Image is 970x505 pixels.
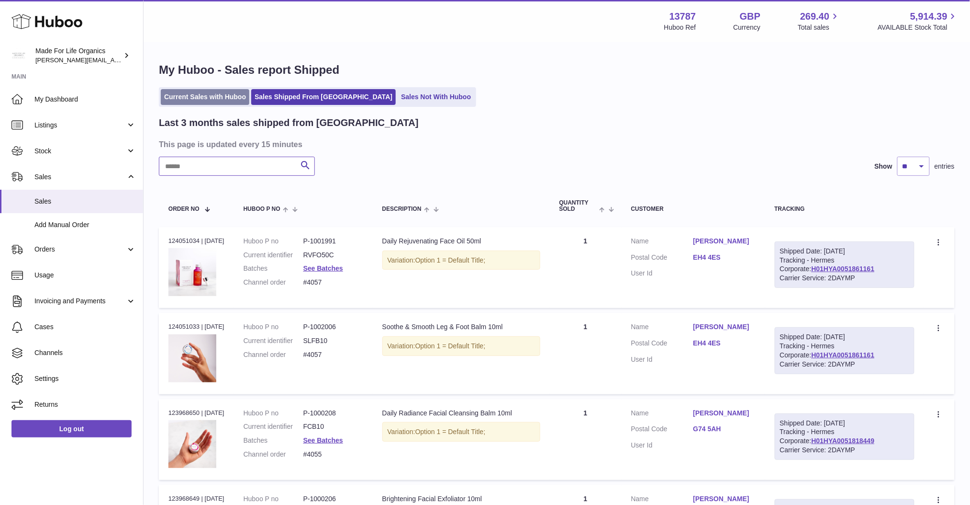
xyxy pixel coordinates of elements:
div: 123968649 | [DATE] [168,494,224,503]
span: Total sales [798,23,840,32]
div: Daily Radiance Facial Cleansing Balm 10ml [382,409,540,418]
a: Sales Not With Huboo [398,89,474,105]
dt: Huboo P no [244,409,303,418]
a: [PERSON_NAME] [693,494,756,504]
span: Usage [34,271,136,280]
div: Tracking - Hermes Corporate: [775,241,914,288]
span: [PERSON_NAME][EMAIL_ADDRESS][PERSON_NAME][DOMAIN_NAME] [35,56,243,64]
div: Customer [631,206,756,212]
span: Returns [34,400,136,409]
span: Quantity Sold [559,200,597,212]
dd: #4057 [303,278,363,287]
div: 124051034 | [DATE] [168,237,224,245]
a: H01HYA0051861161 [812,265,875,273]
a: 269.40 Total sales [798,10,840,32]
label: Show [875,162,892,171]
dt: Postal Code [631,339,693,350]
span: Channels [34,348,136,357]
a: Sales Shipped From [GEOGRAPHIC_DATA] [251,89,396,105]
div: Currency [734,23,761,32]
div: Soothe & Smooth Leg & Foot Balm 10ml [382,322,540,332]
span: AVAILABLE Stock Total [878,23,959,32]
dt: Batches [244,264,303,273]
a: See Batches [303,264,343,272]
div: Brightening Facial Exfoliator 10ml [382,494,540,504]
a: H01HYA0051861161 [812,351,875,359]
div: Huboo Ref [664,23,696,32]
div: 124051033 | [DATE] [168,322,224,331]
dt: Postal Code [631,425,693,436]
dd: #4057 [303,350,363,359]
dt: User Id [631,355,693,364]
div: Shipped Date: [DATE] [780,247,909,256]
div: Shipped Date: [DATE] [780,419,909,428]
dt: Huboo P no [244,494,303,504]
dd: SLFB10 [303,336,363,345]
dt: Huboo P no [244,322,303,332]
div: Variation: [382,422,540,442]
a: EH4 4ES [693,339,756,348]
dd: P-1001991 [303,237,363,246]
dd: FCB10 [303,422,363,431]
h3: This page is updated every 15 minutes [159,139,952,149]
span: 269.40 [800,10,829,23]
a: 5,914.39 AVAILABLE Stock Total [878,10,959,32]
dd: P-1002006 [303,322,363,332]
dt: Current identifier [244,336,303,345]
div: Tracking - Hermes Corporate: [775,327,914,374]
dt: Postal Code [631,253,693,264]
div: Variation: [382,251,540,270]
dt: Name [631,237,693,248]
span: Stock [34,147,126,156]
h1: My Huboo - Sales report Shipped [159,62,955,78]
span: Sales [34,172,126,182]
span: My Dashboard [34,95,136,104]
span: Cases [34,322,136,332]
a: H01HYA0051818449 [812,437,875,445]
h2: Last 3 months sales shipped from [GEOGRAPHIC_DATA] [159,116,419,129]
img: geoff.winwood@madeforlifeorganics.com [11,48,26,63]
span: Description [382,206,422,212]
a: EH4 4ES [693,253,756,262]
dt: Current identifier [244,422,303,431]
div: Carrier Service: 2DAYMP [780,274,909,283]
span: 5,914.39 [910,10,948,23]
a: Log out [11,420,132,437]
div: Tracking [775,206,914,212]
span: Option 1 = Default Title; [415,342,486,350]
dd: #4055 [303,450,363,459]
div: Daily Rejuvenating Face Oil 50ml [382,237,540,246]
span: Order No [168,206,200,212]
span: Sales [34,197,136,206]
dd: P-1000208 [303,409,363,418]
dt: Name [631,409,693,420]
dt: Current identifier [244,251,303,260]
span: Settings [34,374,136,383]
td: 1 [550,227,622,308]
dd: P-1000206 [303,494,363,504]
td: 1 [550,399,622,480]
span: Option 1 = Default Title; [415,256,486,264]
div: Carrier Service: 2DAYMP [780,360,909,369]
span: Orders [34,245,126,254]
span: Listings [34,121,126,130]
div: Shipped Date: [DATE] [780,333,909,342]
dt: Batches [244,436,303,445]
span: Add Manual Order [34,220,136,230]
dt: User Id [631,269,693,278]
span: Option 1 = Default Title; [415,428,486,436]
a: [PERSON_NAME] [693,409,756,418]
a: [PERSON_NAME] [693,322,756,332]
dt: Huboo P no [244,237,303,246]
dt: User Id [631,441,693,450]
span: Invoicing and Payments [34,297,126,306]
a: See Batches [303,436,343,444]
div: Made For Life Organics [35,46,122,65]
dt: Channel order [244,350,303,359]
a: [PERSON_NAME] [693,237,756,246]
div: Variation: [382,336,540,356]
dt: Name [631,322,693,334]
td: 1 [550,313,622,394]
div: 123968650 | [DATE] [168,409,224,417]
strong: 13787 [669,10,696,23]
